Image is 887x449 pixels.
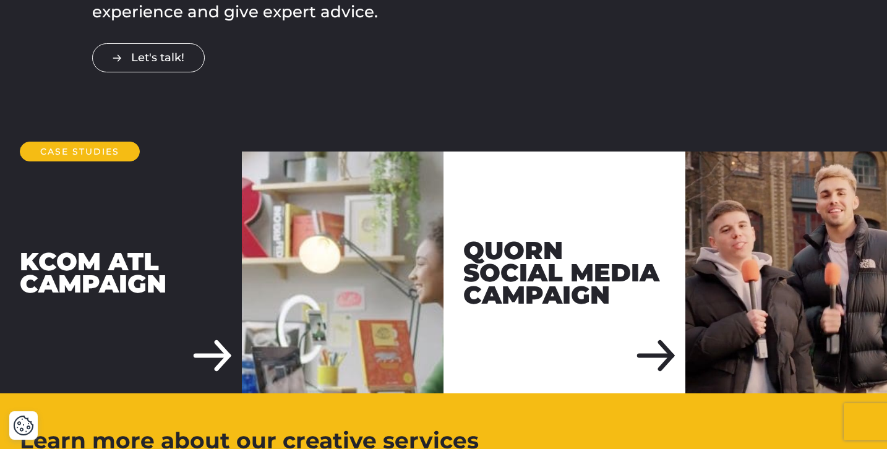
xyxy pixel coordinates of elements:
h2: Learn more about our creative services [20,433,578,448]
div: Quorn Social Media Campaign [443,152,685,393]
a: Let's talk! [92,43,205,72]
img: KCOM ATL Campaign [242,152,444,393]
img: Revisit consent button [13,415,34,436]
button: Cookie Settings [13,415,34,436]
h2: Case Studies [20,142,140,161]
a: Quorn Social Media Campaign Quorn Social Media Campaign [443,152,887,393]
